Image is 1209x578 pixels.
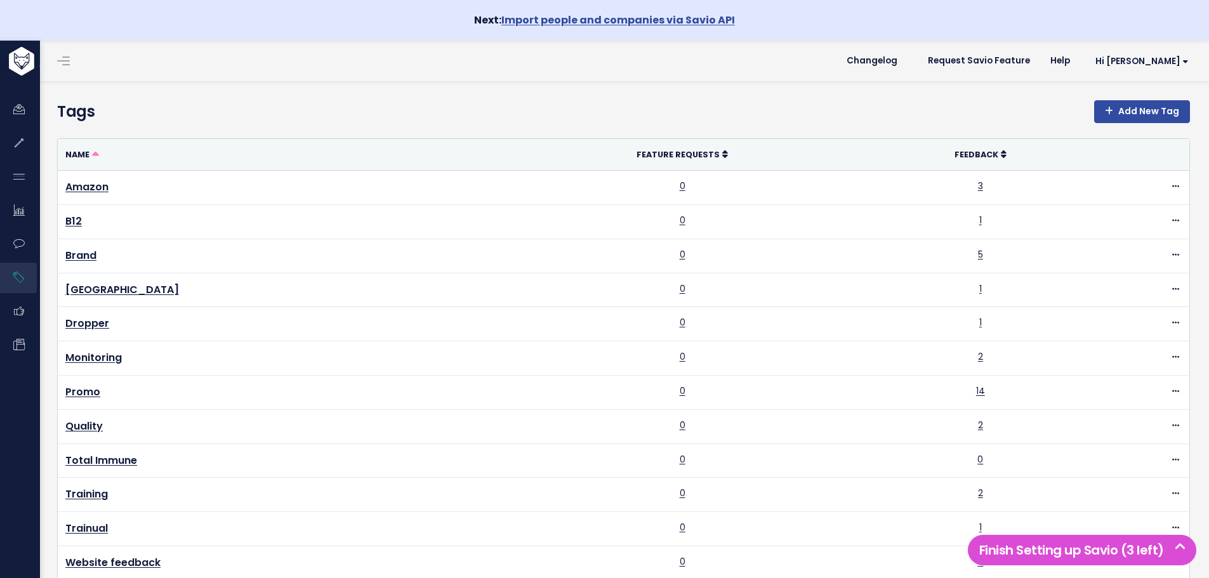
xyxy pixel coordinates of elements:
a: 0 [680,316,685,329]
a: 1 [979,316,982,329]
img: logo-white.9d6f32f41409.svg [6,47,104,76]
a: Help [1040,51,1080,70]
a: 2 [978,419,983,431]
a: Quality [65,419,103,433]
a: Dropper [65,316,109,331]
a: Import people and companies via Savio API [501,13,735,27]
a: Feature Requests [637,148,728,161]
a: 0 [680,453,685,466]
a: 0 [977,453,983,466]
a: 0 [680,350,685,363]
a: B12 [65,214,82,228]
a: Brand [65,248,96,263]
a: 1 [979,214,982,227]
a: Monitoring [65,350,122,365]
a: Total Immune [65,453,137,468]
a: 14 [976,384,985,397]
h4: Tags [57,100,1190,123]
a: 0 [680,248,685,261]
span: Feature Requests [637,149,720,160]
a: Amazon [65,180,109,194]
span: Name [65,149,89,160]
a: 2 [978,350,983,363]
a: Promo [65,384,100,399]
a: Add New Tag [1094,100,1190,123]
a: 5 [978,248,983,261]
a: Training [65,487,108,501]
a: Hi [PERSON_NAME] [1080,51,1199,71]
a: 1 [979,282,982,295]
strong: Next: [474,13,735,27]
a: 0 [680,384,685,397]
a: [GEOGRAPHIC_DATA] [65,282,179,297]
a: 0 [680,555,685,568]
a: 1 [979,521,982,534]
a: Feedback [955,148,1007,161]
a: 0 [680,487,685,499]
a: 0 [680,180,685,192]
a: 2 [978,487,983,499]
a: 0 [680,214,685,227]
span: Feedback [955,149,998,160]
a: Trainual [65,521,108,535]
a: 3 [978,180,983,192]
a: Name [65,148,99,161]
span: Changelog [847,56,897,65]
a: Website feedback [65,555,161,570]
a: 0 [680,419,685,431]
a: Request Savio Feature [918,51,1040,70]
h5: Finish Setting up Savio (3 left) [974,541,1191,560]
span: Hi [PERSON_NAME] [1095,56,1189,66]
a: 6 [977,555,983,568]
a: 0 [680,282,685,295]
a: 0 [680,521,685,534]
